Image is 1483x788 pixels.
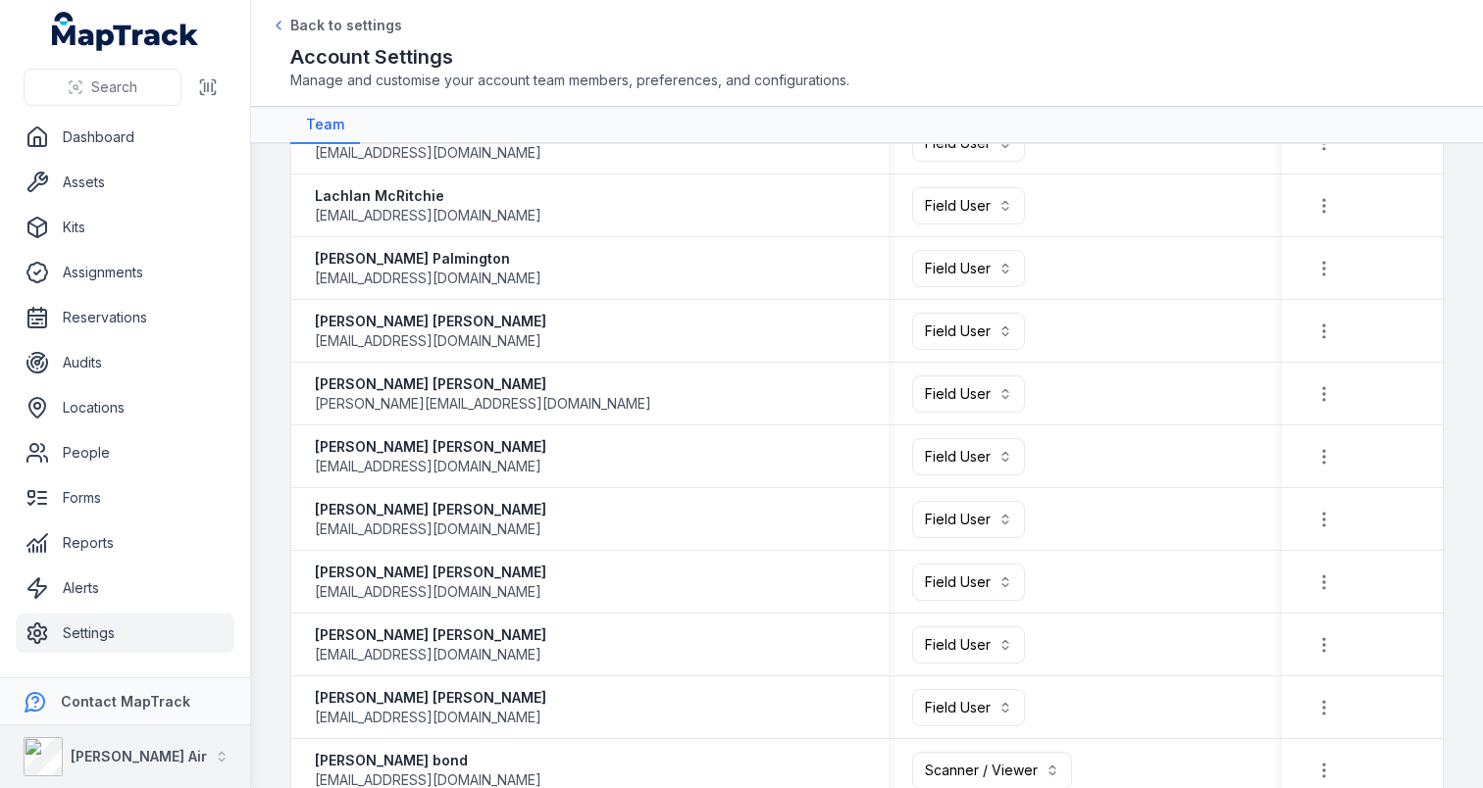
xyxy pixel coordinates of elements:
span: [EMAIL_ADDRESS][DOMAIN_NAME] [315,519,541,539]
a: Reports [16,523,234,563]
a: Kits [16,208,234,247]
strong: Lachlan McRitchie [315,186,541,206]
button: Field User [912,375,1025,413]
a: MapTrack [52,12,199,51]
span: [EMAIL_ADDRESS][DOMAIN_NAME] [315,331,541,351]
a: Assignments [16,253,234,292]
span: [EMAIL_ADDRESS][DOMAIN_NAME] [315,143,541,163]
button: Search [24,69,181,106]
span: [EMAIL_ADDRESS][DOMAIN_NAME] [315,582,541,602]
strong: [PERSON_NAME] [PERSON_NAME] [315,563,546,582]
a: Alerts [16,568,234,608]
span: [PERSON_NAME][EMAIL_ADDRESS][DOMAIN_NAME] [315,394,651,414]
button: Field User [912,438,1025,475]
a: Back to settings [271,16,402,35]
span: Search [91,77,137,97]
a: Dashboard [16,118,234,157]
span: [EMAIL_ADDRESS][DOMAIN_NAME] [315,457,541,476]
button: Field User [912,626,1025,664]
strong: [PERSON_NAME] [PERSON_NAME] [315,500,546,519]
span: [EMAIL_ADDRESS][DOMAIN_NAME] [315,645,541,665]
strong: [PERSON_NAME] [PERSON_NAME] [315,437,546,457]
button: Field User [912,689,1025,726]
strong: [PERSON_NAME] [PERSON_NAME] [315,312,546,331]
strong: Contact MapTrack [61,693,190,710]
strong: [PERSON_NAME] [PERSON_NAME] [315,374,651,394]
strong: [PERSON_NAME] Palmington [315,249,541,269]
a: Forms [16,478,234,517]
span: Back to settings [290,16,402,35]
a: Settings [16,614,234,653]
span: Manage and customise your account team members, preferences, and configurations. [290,71,1444,90]
strong: [PERSON_NAME] [PERSON_NAME] [315,625,546,645]
h2: Account Settings [290,43,1444,71]
a: Team [290,107,360,144]
span: [EMAIL_ADDRESS][DOMAIN_NAME] [315,206,541,225]
button: Field User [912,501,1025,538]
button: Field User [912,564,1025,601]
a: Reservations [16,298,234,337]
a: People [16,433,234,472]
span: [EMAIL_ADDRESS][DOMAIN_NAME] [315,269,541,288]
strong: [PERSON_NAME] Air [71,748,207,764]
a: Assets [16,163,234,202]
a: Audits [16,343,234,382]
a: Locations [16,388,234,427]
span: [EMAIL_ADDRESS][DOMAIN_NAME] [315,708,541,727]
button: Field User [912,250,1025,287]
button: Field User [912,313,1025,350]
strong: [PERSON_NAME] bond [315,751,541,770]
button: Field User [912,187,1025,224]
strong: [PERSON_NAME] [PERSON_NAME] [315,688,546,708]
